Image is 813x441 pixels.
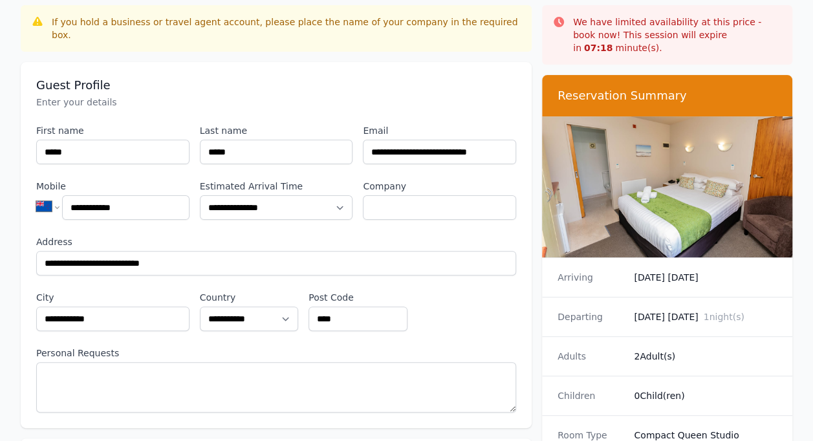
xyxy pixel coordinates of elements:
label: Email [363,124,516,137]
p: We have limited availability at this price - book now! This session will expire in minute(s). [573,16,782,54]
label: Address [36,235,516,248]
dt: Adults [558,350,623,363]
label: Estimated Arrival Time [200,180,353,193]
label: Last name [200,124,353,137]
label: City [36,291,190,304]
dd: [DATE] [DATE] [634,310,777,323]
p: Enter your details [36,96,516,109]
dd: [DATE] [DATE] [634,271,777,284]
label: Country [200,291,298,304]
label: Company [363,180,516,193]
dt: Arriving [558,271,623,284]
img: Compact Queen Studio [542,116,792,257]
label: Personal Requests [36,347,516,360]
label: Post Code [309,291,407,304]
span: 1 night(s) [703,312,744,322]
dt: Departing [558,310,623,323]
strong: 07 : 18 [584,43,613,53]
dd: 2 Adult(s) [634,350,777,363]
label: Mobile [36,180,190,193]
dt: Children [558,389,623,402]
h3: Reservation Summary [558,88,777,103]
label: First name [36,124,190,137]
div: If you hold a business or travel agent account, please place the name of your company in the requ... [52,16,521,41]
h3: Guest Profile [36,78,516,93]
dd: 0 Child(ren) [634,389,777,402]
